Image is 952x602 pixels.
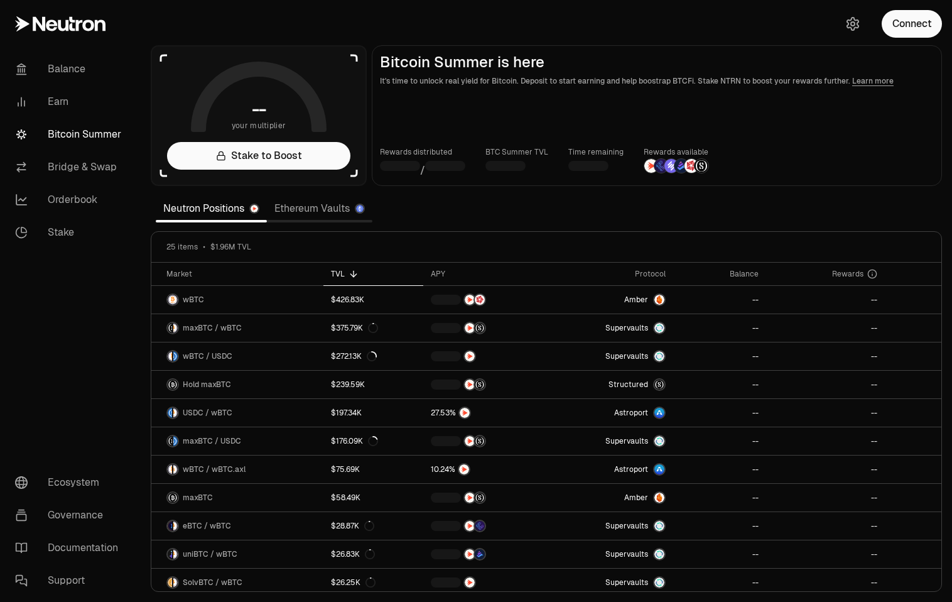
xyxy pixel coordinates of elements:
span: Supervaults [605,436,648,446]
h1: -- [252,99,266,119]
a: USDC LogowBTC LogoUSDC / wBTC [151,399,323,427]
span: eBTC / wBTC [183,521,231,531]
img: Supervaults [654,549,664,559]
img: NTRN [465,436,475,446]
a: -- [766,314,885,342]
p: Time remaining [568,146,624,158]
a: Ethereum Vaults [267,196,372,221]
img: Amber [654,493,664,503]
button: NTRNEtherFi Points [431,520,544,532]
a: NTRN [423,456,552,483]
a: maxBTC LogomaxBTC [151,484,323,512]
img: wBTC Logo [168,295,178,305]
button: NTRN [431,576,544,589]
button: NTRNStructured Points [431,322,544,334]
a: $375.79K [323,314,423,342]
div: $176.09K [331,436,378,446]
a: Governance [5,499,136,532]
a: Support [5,564,136,597]
span: Amber [624,493,648,503]
img: maxBTC [654,380,664,390]
a: -- [673,512,766,540]
a: $239.59K [323,371,423,398]
div: $75.69K [331,464,360,474]
a: NTRNMars Fragments [423,286,552,314]
a: NTRN [423,569,552,596]
img: Neutron Logo [251,205,258,212]
div: $28.87K [331,521,374,531]
img: Supervaults [654,323,664,333]
div: $375.79K [331,323,378,333]
a: Stake to Boost [167,142,350,170]
a: Stake [5,216,136,249]
h2: Bitcoin Summer is here [380,53,934,71]
img: maxBTC Logo [168,436,172,446]
a: $75.69K [323,456,423,483]
img: Structured Points [475,436,485,446]
a: Balance [5,53,136,85]
img: Solv Points [664,159,678,173]
span: Hold maxBTC [183,380,231,390]
span: Structured [609,380,648,390]
div: Protocol [560,269,666,279]
a: -- [766,540,885,568]
img: NTRN [465,323,475,333]
span: 25 items [166,242,198,252]
a: maxBTC LogoHold maxBTC [151,371,323,398]
a: $58.49K [323,484,423,512]
img: NTRN [465,549,475,559]
div: Market [166,269,316,279]
img: NTRN [465,295,475,305]
p: Rewards available [644,146,709,158]
img: wBTC Logo [173,323,178,333]
a: Earn [5,85,136,118]
button: NTRNStructured Points [431,435,544,447]
img: SolvBTC Logo [168,577,172,588]
img: uniBTC Logo [168,549,172,559]
img: NTRN [465,351,475,361]
img: wBTC Logo [173,521,178,531]
a: StructuredmaxBTC [553,371,674,398]
span: Astroport [614,408,648,418]
a: SupervaultsSupervaults [553,512,674,540]
a: maxBTC LogowBTC LogomaxBTC / wBTC [151,314,323,342]
img: Mars Fragments [475,295,485,305]
span: Supervaults [605,577,648,588]
a: -- [766,456,885,483]
span: $1.96M TVL [210,242,251,252]
span: your multiplier [232,119,286,132]
img: Supervaults [654,351,664,361]
a: NTRNStructured Points [423,484,552,512]
img: NTRN [460,408,470,418]
a: -- [673,456,766,483]
a: AmberAmber [553,484,674,512]
div: / [380,158,465,178]
a: NTRN [423,342,552,370]
p: It's time to unlock real yield for Bitcoin. Deposit to start earning and help boostrap BTCFi. Sta... [380,75,934,87]
a: $26.83K [323,540,423,568]
a: -- [673,399,766,427]
a: -- [673,314,766,342]
a: -- [673,371,766,398]
img: wBTC.axl Logo [173,464,178,474]
a: SupervaultsSupervaults [553,540,674,568]
span: wBTC / USDC [183,351,232,361]
img: Structured Points [695,159,708,173]
span: USDC / wBTC [183,408,232,418]
img: wBTC Logo [173,577,178,588]
a: NTRNBedrock Diamonds [423,540,552,568]
img: wBTC Logo [168,464,172,474]
div: $26.83K [331,549,375,559]
a: NTRNStructured Points [423,314,552,342]
span: Supervaults [605,323,648,333]
button: NTRN [431,350,544,363]
img: wBTC Logo [168,351,172,361]
span: Supervaults [605,351,648,361]
button: NTRNBedrock Diamonds [431,548,544,561]
a: Neutron Positions [156,196,267,221]
a: SupervaultsSupervaults [553,569,674,596]
img: NTRN [465,493,475,503]
button: NTRN [431,463,544,476]
img: Supervaults [654,436,664,446]
img: Bedrock Diamonds [475,549,485,559]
